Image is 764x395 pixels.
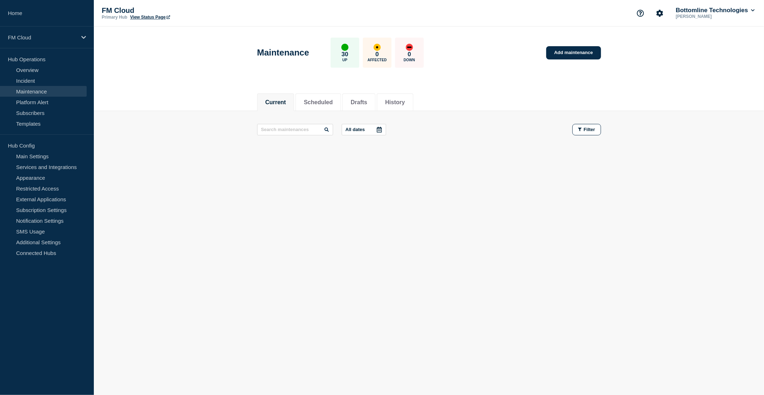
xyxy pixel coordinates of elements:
[404,58,415,62] p: Down
[341,44,349,51] div: up
[674,14,749,19] p: [PERSON_NAME]
[367,58,386,62] p: Affected
[342,58,347,62] p: Up
[572,124,601,135] button: Filter
[385,99,405,106] button: History
[375,51,379,58] p: 0
[652,6,667,21] button: Account settings
[130,15,170,20] a: View Status Page
[102,15,127,20] p: Primary Hub
[8,34,77,40] p: FM Cloud
[408,51,411,58] p: 0
[102,6,245,15] p: FM Cloud
[346,127,365,132] p: All dates
[341,51,348,58] p: 30
[351,99,367,106] button: Drafts
[374,44,381,51] div: affected
[342,124,386,135] button: All dates
[633,6,648,21] button: Support
[406,44,413,51] div: down
[546,46,601,59] a: Add maintenance
[674,7,756,14] button: Bottomline Technologies
[304,99,333,106] button: Scheduled
[257,48,309,58] h1: Maintenance
[257,124,333,135] input: Search maintenances
[265,99,286,106] button: Current
[584,127,595,132] span: Filter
